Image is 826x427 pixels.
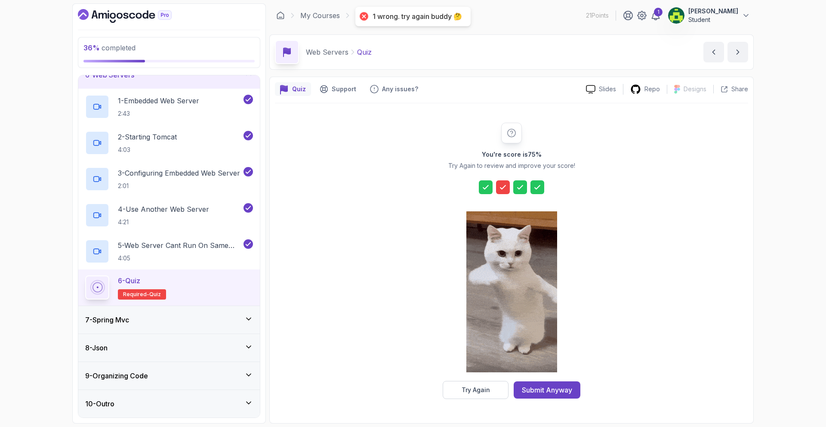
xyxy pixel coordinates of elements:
[85,239,253,263] button: 5-Web Server Cant Run On Same Port4:05
[300,10,340,21] a: My Courses
[275,82,311,96] button: quiz button
[78,390,260,418] button: 10-Outro
[276,11,285,20] a: Dashboard
[83,43,136,52] span: completed
[703,42,724,62] button: previous content
[650,10,661,21] a: 1
[118,240,242,251] p: 5 - Web Server Cant Run On Same Port
[78,334,260,362] button: 8-Json
[522,385,572,395] div: Submit Anyway
[118,204,209,214] p: 4 - Use Another Web Server
[85,203,253,227] button: 4-Use Another Web Server4:21
[579,85,623,94] a: Slides
[443,381,509,399] button: Try Again
[373,12,462,21] div: 1 wrong. try again buddy 🤔
[688,7,738,15] p: [PERSON_NAME]
[382,85,418,93] p: Any issues?
[332,85,356,93] p: Support
[85,275,253,300] button: 6-QuizRequired-quiz
[357,47,372,57] p: Quiz
[85,315,129,325] h3: 7 - Spring Mvc
[118,132,177,142] p: 2 - Starting Tomcat
[85,95,253,119] button: 1-Embedded Web Server2:43
[118,145,177,154] p: 4:03
[118,96,199,106] p: 1 - Embedded Web Server
[462,386,490,394] div: Try Again
[599,85,616,93] p: Slides
[78,9,191,23] a: Dashboard
[314,82,361,96] button: Support button
[78,362,260,390] button: 9-Organizing Code
[123,291,149,298] span: Required-
[688,15,738,24] p: Student
[448,161,575,170] p: Try Again to review and improve your score!
[466,211,557,372] img: cool-cat
[118,182,240,190] p: 2:01
[85,167,253,191] button: 3-Configuring Embedded Web Server2:01
[644,85,660,93] p: Repo
[118,254,242,263] p: 4:05
[85,131,253,155] button: 2-Starting Tomcat4:03
[85,399,114,409] h3: 10 - Outro
[731,85,748,93] p: Share
[78,306,260,334] button: 7-Spring Mvc
[118,168,240,178] p: 3 - Configuring Embedded Web Server
[83,43,100,52] span: 36 %
[713,85,748,93] button: Share
[623,84,667,95] a: Repo
[514,381,580,399] button: Submit Anyway
[306,47,348,57] p: Web Servers
[118,275,140,286] p: 6 - Quiz
[85,371,148,381] h3: 9 - Organizing Code
[668,7,684,24] img: user profile image
[365,82,423,96] button: Feedback button
[482,150,542,159] h2: You're score is 75 %
[668,7,750,24] button: user profile image[PERSON_NAME]Student
[684,85,706,93] p: Designs
[292,85,306,93] p: Quiz
[85,343,108,353] h3: 8 - Json
[149,291,161,298] span: quiz
[118,218,209,226] p: 4:21
[118,109,199,118] p: 2:43
[586,11,609,20] p: 21 Points
[654,8,663,16] div: 1
[727,42,748,62] button: next content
